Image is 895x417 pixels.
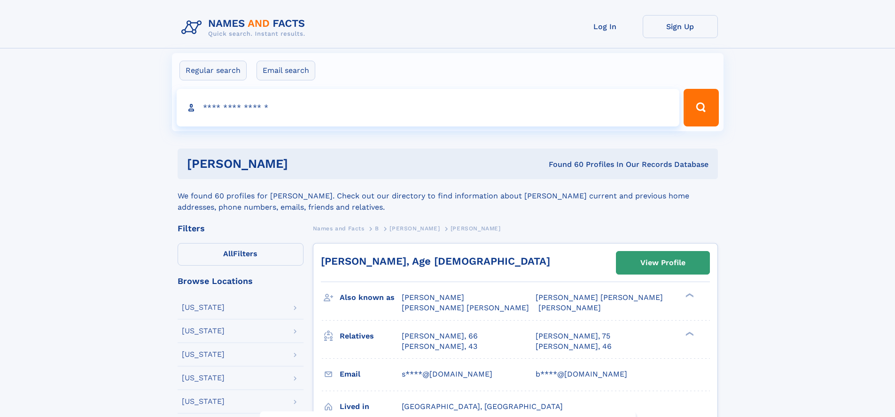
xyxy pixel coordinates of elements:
[389,222,440,234] a: [PERSON_NAME]
[375,222,379,234] a: B
[313,222,365,234] a: Names and Facts
[568,15,643,38] a: Log In
[389,225,440,232] span: [PERSON_NAME]
[536,341,612,352] a: [PERSON_NAME], 46
[640,252,685,274] div: View Profile
[340,290,402,306] h3: Also known as
[178,243,304,266] label: Filters
[402,293,464,302] span: [PERSON_NAME]
[179,61,247,80] label: Regular search
[402,331,478,341] a: [PERSON_NAME], 66
[257,61,315,80] label: Email search
[340,328,402,344] h3: Relatives
[182,351,225,358] div: [US_STATE]
[321,255,550,267] a: [PERSON_NAME], Age [DEMOGRAPHIC_DATA]
[402,341,477,352] a: [PERSON_NAME], 43
[375,225,379,232] span: B
[402,402,563,411] span: [GEOGRAPHIC_DATA], [GEOGRAPHIC_DATA]
[536,331,610,341] a: [PERSON_NAME], 75
[187,158,419,170] h1: [PERSON_NAME]
[683,292,694,299] div: ❯
[402,303,529,312] span: [PERSON_NAME] [PERSON_NAME]
[683,330,694,337] div: ❯
[178,277,304,285] div: Browse Locations
[178,224,304,233] div: Filters
[418,159,708,170] div: Found 60 Profiles In Our Records Database
[340,399,402,415] h3: Lived in
[178,179,718,213] div: We found 60 profiles for [PERSON_NAME]. Check out our directory to find information about [PERSON...
[340,366,402,382] h3: Email
[182,304,225,311] div: [US_STATE]
[616,252,709,274] a: View Profile
[536,293,663,302] span: [PERSON_NAME] [PERSON_NAME]
[451,225,501,232] span: [PERSON_NAME]
[178,15,313,40] img: Logo Names and Facts
[223,249,233,258] span: All
[182,398,225,405] div: [US_STATE]
[643,15,718,38] a: Sign Up
[182,327,225,335] div: [US_STATE]
[177,89,680,126] input: search input
[684,89,718,126] button: Search Button
[538,303,601,312] span: [PERSON_NAME]
[182,374,225,382] div: [US_STATE]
